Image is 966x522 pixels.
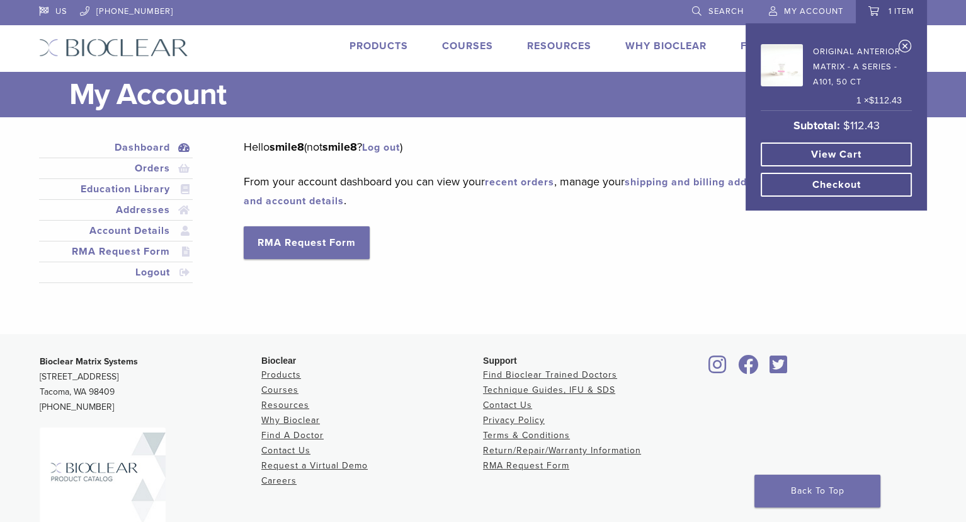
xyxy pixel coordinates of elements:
[754,475,880,507] a: Back To Top
[322,140,357,154] strong: smile8
[741,40,824,52] a: Find A Doctor
[765,362,792,375] a: Bioclear
[483,445,641,456] a: Return/Repair/Warranty Information
[261,460,368,471] a: Request a Virtual Demo
[708,6,744,16] span: Search
[261,445,310,456] a: Contact Us
[856,94,902,108] span: 1 ×
[761,142,912,166] a: View cart
[39,38,188,57] img: Bioclear
[843,119,880,132] bdi: 112.43
[261,430,324,441] a: Find A Doctor
[483,385,615,395] a: Technique Guides, IFU & SDS
[42,244,190,259] a: RMA Request Form
[42,202,190,217] a: Addresses
[69,72,927,117] h1: My Account
[625,40,707,52] a: Why Bioclear
[261,415,320,426] a: Why Bioclear
[270,140,304,154] strong: smile8
[761,173,912,197] a: Checkout
[734,362,763,375] a: Bioclear
[899,39,912,58] a: Remove Original Anterior Matrix - A Series - A101, 50 ct from cart
[869,95,874,105] span: $
[483,400,532,410] a: Contact Us
[483,369,617,380] a: Find Bioclear Trained Doctors
[793,119,840,132] strong: Subtotal:
[869,95,902,105] bdi: 112.43
[244,226,370,259] a: RMA Request Form
[261,475,297,486] a: Careers
[889,6,914,16] span: 1 item
[362,141,400,154] a: Log out
[42,223,190,238] a: Account Details
[261,369,301,380] a: Products
[483,460,569,471] a: RMA Request Form
[483,356,517,366] span: Support
[442,40,493,52] a: Courses
[483,430,570,441] a: Terms & Conditions
[705,362,731,375] a: Bioclear
[261,400,309,410] a: Resources
[40,354,261,415] p: [STREET_ADDRESS] Tacoma, WA 98409 [PHONE_NUMBER]
[784,6,843,16] span: My Account
[843,119,850,132] span: $
[261,385,298,395] a: Courses
[42,161,190,176] a: Orders
[42,140,190,155] a: Dashboard
[761,40,902,90] a: Original Anterior Matrix - A Series - A101, 50 ct
[485,176,554,188] a: recent orders
[483,415,545,426] a: Privacy Policy
[527,40,591,52] a: Resources
[761,44,803,86] img: Original Anterior Matrix - A Series - A101, 50 ct
[42,265,190,280] a: Logout
[625,176,781,188] a: shipping and billing addresses
[244,172,908,210] p: From your account dashboard you can view your , manage your , and .
[349,40,408,52] a: Products
[39,137,193,298] nav: Account pages
[40,356,138,367] strong: Bioclear Matrix Systems
[261,356,296,366] span: Bioclear
[244,137,908,156] p: Hello (not ? )
[42,182,190,197] a: Education Library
